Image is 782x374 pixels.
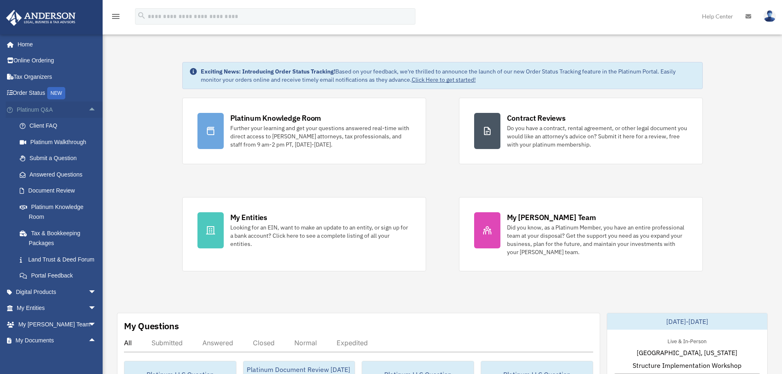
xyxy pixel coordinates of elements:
[507,113,566,123] div: Contract Reviews
[47,87,65,99] div: NEW
[11,183,109,199] a: Document Review
[124,320,179,332] div: My Questions
[201,67,696,84] div: Based on your feedback, we're thrilled to announce the launch of our new Order Status Tracking fe...
[88,333,105,349] span: arrow_drop_up
[6,36,105,53] a: Home
[11,251,109,268] a: Land Trust & Deed Forum
[507,124,688,149] div: Do you have a contract, rental agreement, or other legal document you would like an attorney's ad...
[607,313,767,330] div: [DATE]-[DATE]
[6,85,109,102] a: Order StatusNEW
[182,98,426,164] a: Platinum Knowledge Room Further your learning and get your questions answered real-time with dire...
[202,339,233,347] div: Answered
[88,300,105,317] span: arrow_drop_down
[11,150,109,167] a: Submit a Question
[637,348,737,358] span: [GEOGRAPHIC_DATA], [US_STATE]
[230,223,411,248] div: Looking for an EIN, want to make an update to an entity, or sign up for a bank account? Click her...
[11,118,109,134] a: Client FAQ
[294,339,317,347] div: Normal
[253,339,275,347] div: Closed
[11,225,109,251] a: Tax & Bookkeeping Packages
[6,316,109,333] a: My [PERSON_NAME] Teamarrow_drop_down
[11,134,109,150] a: Platinum Walkthrough
[6,101,109,118] a: Platinum Q&Aarrow_drop_up
[6,284,109,300] a: Digital Productsarrow_drop_down
[151,339,183,347] div: Submitted
[111,14,121,21] a: menu
[412,76,476,83] a: Click Here to get started!
[4,10,78,26] img: Anderson Advisors Platinum Portal
[337,339,368,347] div: Expedited
[111,11,121,21] i: menu
[6,69,109,85] a: Tax Organizers
[88,316,105,333] span: arrow_drop_down
[230,124,411,149] div: Further your learning and get your questions answered real-time with direct access to [PERSON_NAM...
[507,212,596,223] div: My [PERSON_NAME] Team
[230,212,267,223] div: My Entities
[459,197,703,271] a: My [PERSON_NAME] Team Did you know, as a Platinum Member, you have an entire professional team at...
[6,53,109,69] a: Online Ordering
[764,10,776,22] img: User Pic
[11,268,109,284] a: Portal Feedback
[11,166,109,183] a: Answered Questions
[88,284,105,301] span: arrow_drop_down
[507,223,688,256] div: Did you know, as a Platinum Member, you have an entire professional team at your disposal? Get th...
[88,101,105,118] span: arrow_drop_up
[230,113,321,123] div: Platinum Knowledge Room
[6,333,109,349] a: My Documentsarrow_drop_up
[6,300,109,317] a: My Entitiesarrow_drop_down
[11,199,109,225] a: Platinum Knowledge Room
[661,336,713,345] div: Live & In-Person
[182,197,426,271] a: My Entities Looking for an EIN, want to make an update to an entity, or sign up for a bank accoun...
[124,339,132,347] div: All
[201,68,335,75] strong: Exciting News: Introducing Order Status Tracking!
[137,11,146,20] i: search
[459,98,703,164] a: Contract Reviews Do you have a contract, rental agreement, or other legal document you would like...
[633,360,741,370] span: Structure Implementation Workshop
